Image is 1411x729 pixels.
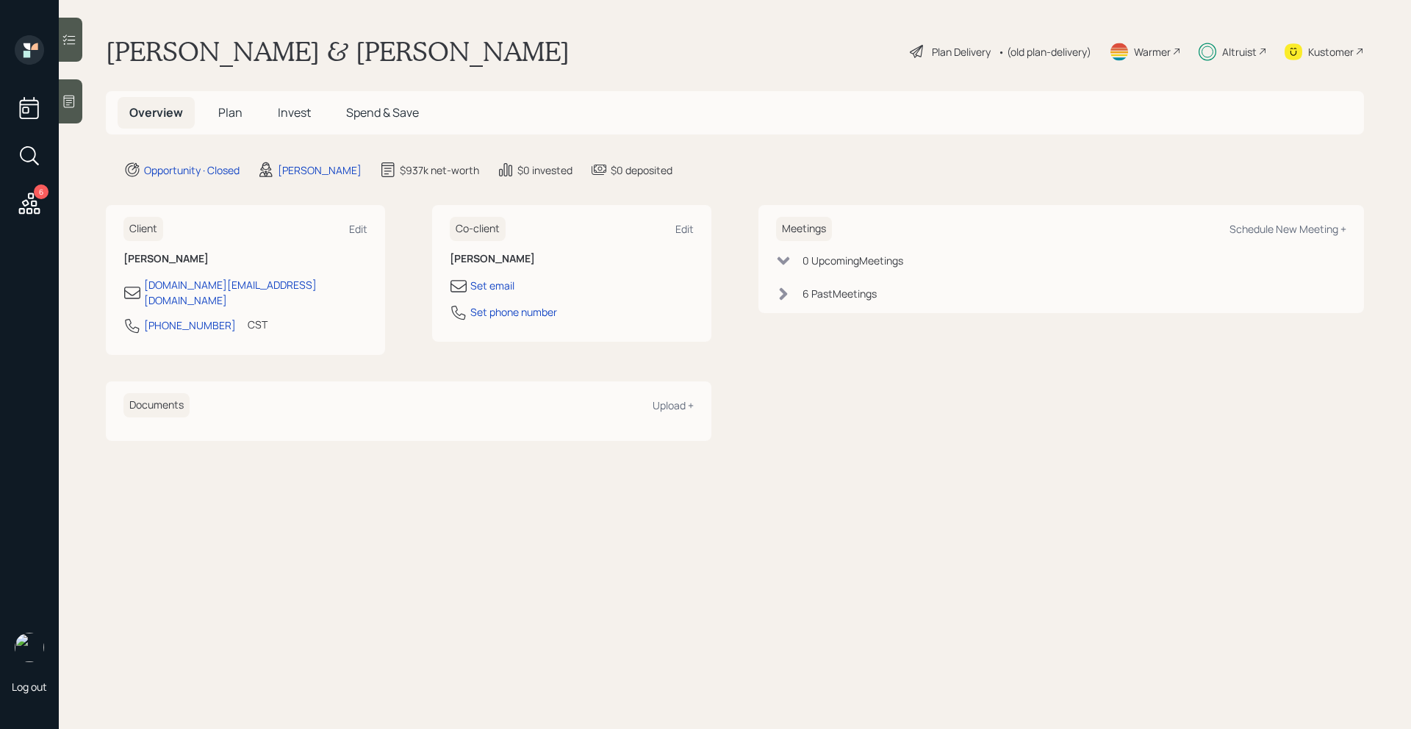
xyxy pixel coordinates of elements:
div: $0 invested [517,162,572,178]
div: • (old plan-delivery) [998,44,1091,60]
div: [PHONE_NUMBER] [144,317,236,333]
div: Set phone number [470,304,557,320]
span: Plan [218,104,243,121]
div: Edit [349,222,367,236]
div: CST [248,317,268,332]
div: Plan Delivery [932,44,991,60]
div: Log out [12,680,47,694]
div: Altruist [1222,44,1257,60]
div: 6 [34,184,49,199]
div: 6 Past Meeting s [803,286,877,301]
div: Upload + [653,398,694,412]
div: Kustomer [1308,44,1354,60]
div: Schedule New Meeting + [1229,222,1346,236]
span: Invest [278,104,311,121]
div: Opportunity · Closed [144,162,240,178]
h6: Meetings [776,217,832,241]
h6: [PERSON_NAME] [450,253,694,265]
div: 0 Upcoming Meeting s [803,253,903,268]
h6: Client [123,217,163,241]
div: $0 deposited [611,162,672,178]
h6: Documents [123,393,190,417]
div: $937k net-worth [400,162,479,178]
img: michael-russo-headshot.png [15,633,44,662]
div: Warmer [1134,44,1171,60]
div: [DOMAIN_NAME][EMAIL_ADDRESS][DOMAIN_NAME] [144,277,367,308]
h6: [PERSON_NAME] [123,253,367,265]
div: Set email [470,278,514,293]
span: Overview [129,104,183,121]
h6: Co-client [450,217,506,241]
span: Spend & Save [346,104,419,121]
div: Edit [675,222,694,236]
div: [PERSON_NAME] [278,162,362,178]
h1: [PERSON_NAME] & [PERSON_NAME] [106,35,570,68]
